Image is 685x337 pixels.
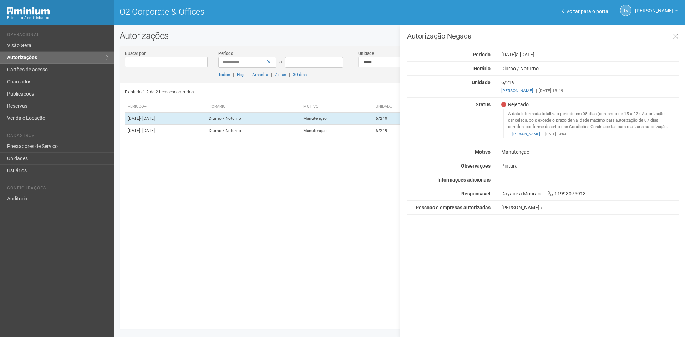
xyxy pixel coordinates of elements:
strong: Status [476,102,491,107]
div: [DATE] [496,51,685,58]
div: Pintura [496,163,685,169]
blockquote: A data informada totaliza o período em 08 dias (contando de 15 a 22). Autorização cancelada, pois... [503,109,679,138]
footer: [DATE] 13:53 [508,132,675,137]
h2: Autorizações [120,30,680,41]
div: Exibindo 1-2 de 2 itens encontrados [125,87,397,97]
label: Unidade [358,50,374,57]
div: [DATE] 13:49 [501,87,679,94]
td: [DATE] [125,125,206,137]
span: | [543,132,543,136]
li: Operacional [7,32,109,40]
strong: Informações adicionais [437,177,491,183]
span: - [DATE] [140,128,155,133]
a: Amanhã [252,72,268,77]
div: 6/219 [496,79,685,94]
h3: Autorização Negada [407,32,679,40]
td: Manutenção [300,113,373,125]
li: Configurações [7,185,109,193]
h1: O2 Corporate & Offices [120,7,394,16]
div: Dayane a Mourão 11993075913 [496,190,685,197]
span: Thayane Vasconcelos Torres [635,1,673,14]
a: 30 dias [293,72,307,77]
li: Cadastros [7,133,109,141]
a: TV [620,5,631,16]
td: Diurno / Noturno [206,125,300,137]
td: 6/219 [373,113,427,125]
strong: Observações [461,163,491,169]
strong: Período [473,52,491,57]
span: | [289,72,290,77]
div: Manutenção [496,149,685,155]
a: [PERSON_NAME] [501,88,533,93]
strong: Horário [473,66,491,71]
label: Período [218,50,233,57]
div: [PERSON_NAME] / [501,204,679,211]
span: a [279,59,282,65]
strong: Responsável [461,191,491,196]
strong: Unidade [472,80,491,85]
img: Minium [7,7,50,15]
strong: Pessoas e empresas autorizadas [416,205,491,210]
a: [PERSON_NAME] [635,9,678,15]
a: [PERSON_NAME] [512,132,540,136]
a: Voltar para o portal [562,9,609,14]
td: 6/219 [373,125,427,137]
span: | [271,72,272,77]
span: | [536,88,537,93]
div: Painel do Administrador [7,15,109,21]
td: Diurno / Noturno [206,113,300,125]
th: Período [125,101,206,113]
a: Hoje [237,72,245,77]
span: a [DATE] [516,52,534,57]
th: Horário [206,101,300,113]
a: 7 dias [275,72,286,77]
span: | [233,72,234,77]
span: | [248,72,249,77]
a: Todos [218,72,230,77]
span: Rejeitado [501,101,529,108]
div: Diurno / Noturno [496,65,685,72]
td: Manutenção [300,125,373,137]
td: [DATE] [125,113,206,125]
strong: Motivo [475,149,491,155]
th: Motivo [300,101,373,113]
th: Unidade [373,101,427,113]
span: - [DATE] [140,116,155,121]
label: Buscar por [125,50,146,57]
